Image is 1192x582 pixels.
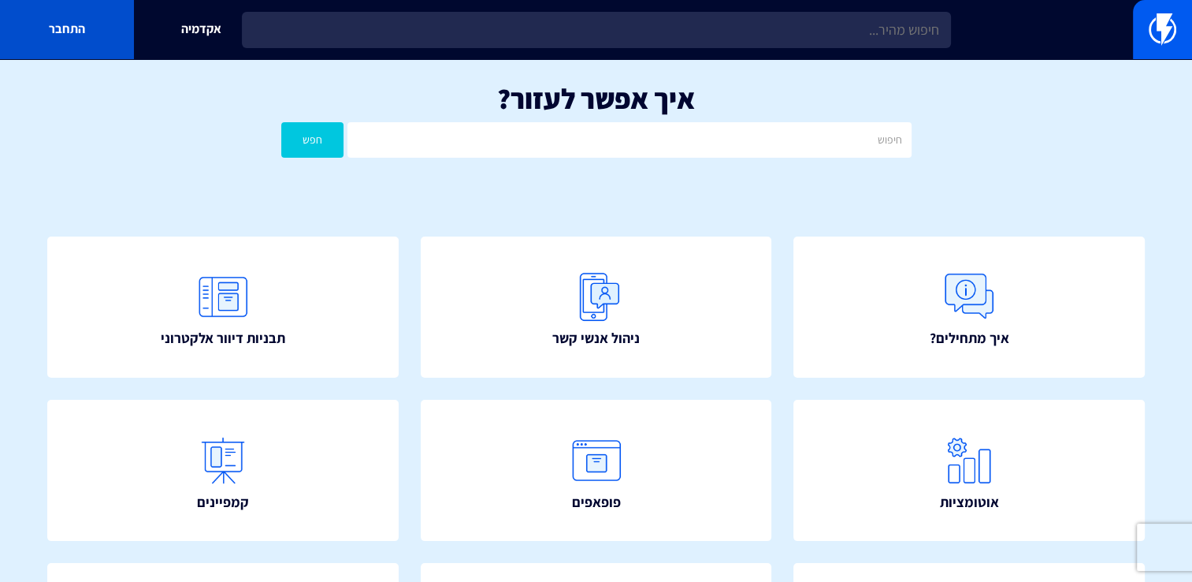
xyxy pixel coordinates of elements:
button: חפש [281,122,344,158]
a: תבניות דיוור אלקטרוני [47,237,399,378]
a: פופאפים [421,400,772,541]
span: איך מתחילים? [930,328,1009,349]
a: קמפיינים [47,400,399,541]
h1: איך אפשר לעזור? [24,83,1168,114]
span: אוטומציות [940,492,999,513]
a: ניהול אנשי קשר [421,237,772,378]
span: ניהול אנשי קשר [552,328,640,349]
input: חיפוש מהיר... [242,12,951,48]
span: תבניות דיוור אלקטרוני [161,328,285,349]
span: קמפיינים [197,492,249,513]
span: פופאפים [572,492,621,513]
a: אוטומציות [793,400,1145,541]
input: חיפוש [347,122,911,158]
a: איך מתחילים? [793,237,1145,378]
